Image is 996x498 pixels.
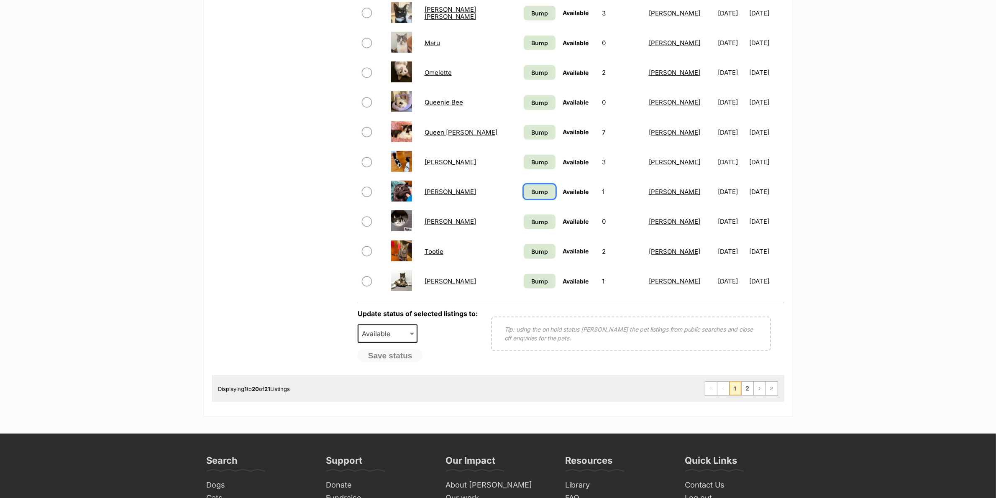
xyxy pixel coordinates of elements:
[563,158,589,166] span: Available
[524,184,556,199] a: Bump
[265,386,271,392] strong: 21
[649,217,700,225] a: [PERSON_NAME]
[563,69,589,76] span: Available
[563,188,589,195] span: Available
[749,267,783,296] td: [DATE]
[649,188,700,196] a: [PERSON_NAME]
[524,125,556,140] a: Bump
[425,5,476,20] a: [PERSON_NAME] [PERSON_NAME]
[425,277,476,285] a: [PERSON_NAME]
[742,382,753,395] a: Page 2
[562,479,673,492] a: Library
[599,267,644,296] td: 1
[714,118,748,147] td: [DATE]
[443,479,554,492] a: About [PERSON_NAME]
[326,455,363,471] h3: Support
[531,247,548,256] span: Bump
[649,158,700,166] a: [PERSON_NAME]
[749,237,783,266] td: [DATE]
[531,9,548,18] span: Bump
[425,39,440,47] a: Maru
[323,479,434,492] a: Donate
[749,177,783,206] td: [DATE]
[531,128,548,137] span: Bump
[563,128,589,135] span: Available
[563,278,589,285] span: Available
[358,328,399,340] span: Available
[531,217,548,226] span: Bump
[730,382,741,395] span: Page 1
[749,28,783,57] td: [DATE]
[524,274,556,289] a: Bump
[425,217,476,225] a: [PERSON_NAME]
[358,349,423,363] button: Save status
[563,39,589,46] span: Available
[563,99,589,106] span: Available
[714,58,748,87] td: [DATE]
[714,237,748,266] td: [DATE]
[649,277,700,285] a: [PERSON_NAME]
[766,382,778,395] a: Last page
[705,382,717,395] span: First page
[245,386,247,392] strong: 1
[425,128,497,136] a: Queen [PERSON_NAME]
[531,38,548,47] span: Bump
[203,479,315,492] a: Dogs
[749,88,783,117] td: [DATE]
[563,9,589,16] span: Available
[531,277,548,286] span: Bump
[714,28,748,57] td: [DATE]
[425,158,476,166] a: [PERSON_NAME]
[531,68,548,77] span: Bump
[446,455,496,471] h3: Our Impact
[524,36,556,50] a: Bump
[717,382,729,395] span: Previous page
[599,88,644,117] td: 0
[599,28,644,57] td: 0
[207,455,238,471] h3: Search
[599,118,644,147] td: 7
[599,58,644,87] td: 2
[524,155,556,169] a: Bump
[714,88,748,117] td: [DATE]
[749,118,783,147] td: [DATE]
[425,98,463,106] a: Queenie Bee
[218,386,290,392] span: Displaying to of Listings
[252,386,259,392] strong: 20
[531,187,548,196] span: Bump
[524,6,556,20] a: Bump
[749,207,783,236] td: [DATE]
[599,177,644,206] td: 1
[524,215,556,229] a: Bump
[524,65,556,80] a: Bump
[599,148,644,176] td: 3
[531,98,548,107] span: Bump
[705,381,778,396] nav: Pagination
[425,188,476,196] a: [PERSON_NAME]
[749,148,783,176] td: [DATE]
[425,69,452,77] a: Omelette
[358,324,418,343] span: Available
[358,309,478,318] label: Update status of selected listings to:
[649,39,700,47] a: [PERSON_NAME]
[563,218,589,225] span: Available
[714,207,748,236] td: [DATE]
[685,455,737,471] h3: Quick Links
[714,267,748,296] td: [DATE]
[504,325,758,342] p: Tip: using the on hold status [PERSON_NAME] the pet listings from public searches and close off e...
[749,58,783,87] td: [DATE]
[649,98,700,106] a: [PERSON_NAME]
[649,9,700,17] a: [PERSON_NAME]
[599,207,644,236] td: 0
[566,455,613,471] h3: Resources
[714,177,748,206] td: [DATE]
[649,69,700,77] a: [PERSON_NAME]
[754,382,766,395] a: Next page
[714,148,748,176] td: [DATE]
[599,237,644,266] td: 2
[531,158,548,166] span: Bump
[524,95,556,110] a: Bump
[682,479,793,492] a: Contact Us
[563,248,589,255] span: Available
[649,248,700,255] a: [PERSON_NAME]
